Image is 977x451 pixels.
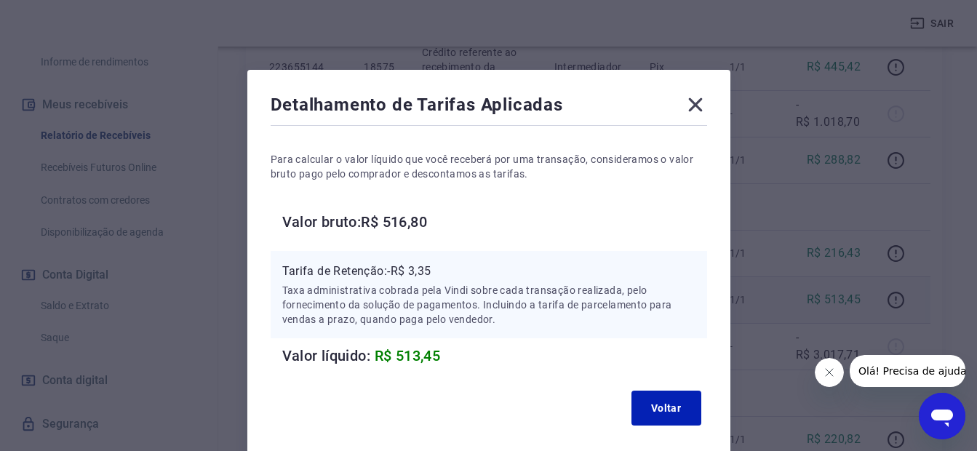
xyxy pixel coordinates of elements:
span: Olá! Precisa de ajuda? [9,10,122,22]
iframe: Botão para abrir a janela de mensagens [919,393,965,439]
div: Detalhamento de Tarifas Aplicadas [271,93,707,122]
button: Voltar [631,391,701,426]
p: Tarifa de Retenção: -R$ 3,35 [282,263,695,280]
h6: Valor líquido: [282,344,707,367]
h6: Valor bruto: R$ 516,80 [282,210,707,234]
span: R$ 513,45 [375,347,441,364]
iframe: Mensagem da empresa [850,355,965,387]
iframe: Fechar mensagem [815,358,844,387]
p: Para calcular o valor líquido que você receberá por uma transação, consideramos o valor bruto pag... [271,152,707,181]
p: Taxa administrativa cobrada pela Vindi sobre cada transação realizada, pelo fornecimento da soluç... [282,283,695,327]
